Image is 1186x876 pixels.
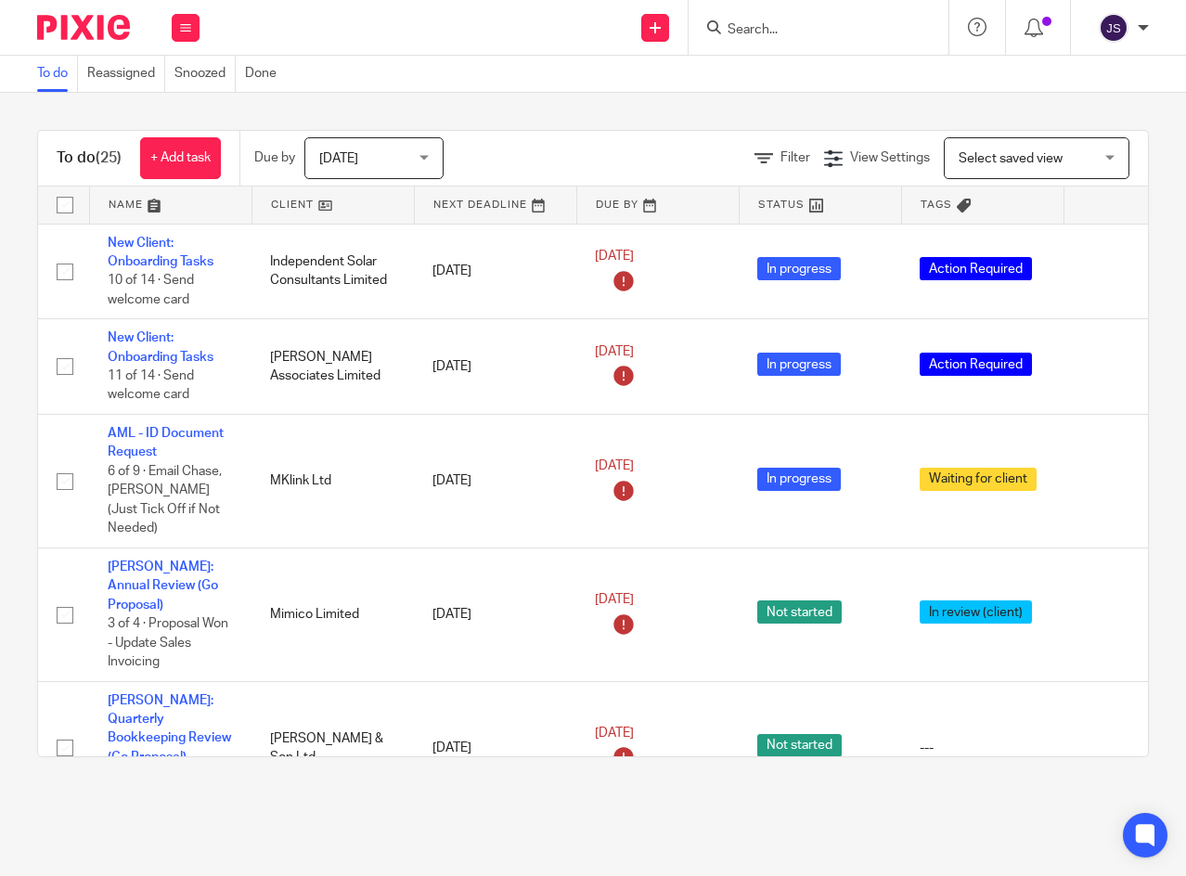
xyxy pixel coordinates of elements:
a: Reassigned [87,56,165,92]
span: 6 of 9 · Email Chase, [PERSON_NAME] (Just Tick Off if Not Needed) [108,465,222,535]
td: [DATE] [414,681,576,814]
a: + Add task [140,137,221,179]
span: In review (client) [920,600,1032,624]
span: 10 of 14 · Send welcome card [108,274,194,306]
a: New Client: Onboarding Tasks [108,331,213,363]
span: [DATE] [595,593,634,606]
a: [PERSON_NAME]: Quarterly Bookkeeping Review (Go Proposal) [108,694,231,764]
span: Action Required [920,257,1032,280]
span: Waiting for client [920,468,1037,491]
span: In progress [757,353,841,376]
span: 3 of 4 · Proposal Won - Update Sales Invoicing [108,617,228,668]
a: [PERSON_NAME]: Annual Review (Go Proposal) [108,560,218,612]
td: Mimico Limited [251,548,414,682]
td: [PERSON_NAME] Associates Limited [251,319,414,415]
span: [DATE] [319,152,358,165]
img: Pixie [37,15,130,40]
span: In progress [757,257,841,280]
span: Not started [757,734,842,757]
a: New Client: Onboarding Tasks [108,237,213,268]
img: svg%3E [1099,13,1128,43]
div: --- [920,739,1045,757]
a: To do [37,56,78,92]
a: AML - ID Document Request [108,427,224,458]
span: [DATE] [595,250,634,263]
span: Action Required [920,353,1032,376]
td: Independent Solar Consultants Limited [251,224,414,319]
h1: To do [57,148,122,168]
span: Not started [757,600,842,624]
span: [DATE] [595,727,634,740]
span: 11 of 14 · Send welcome card [108,369,194,402]
input: Search [726,22,893,39]
td: MKlink Ltd [251,415,414,548]
td: [PERSON_NAME] & Son Ltd [251,681,414,814]
span: (25) [96,150,122,165]
span: [DATE] [595,459,634,472]
td: [DATE] [414,415,576,548]
td: [DATE] [414,224,576,319]
span: Select saved view [959,152,1063,165]
span: Tags [921,200,952,210]
span: Filter [780,151,810,164]
p: Due by [254,148,295,167]
span: View Settings [850,151,930,164]
td: [DATE] [414,548,576,682]
span: [DATE] [595,345,634,358]
td: [DATE] [414,319,576,415]
a: Done [245,56,286,92]
a: Snoozed [174,56,236,92]
span: In progress [757,468,841,491]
